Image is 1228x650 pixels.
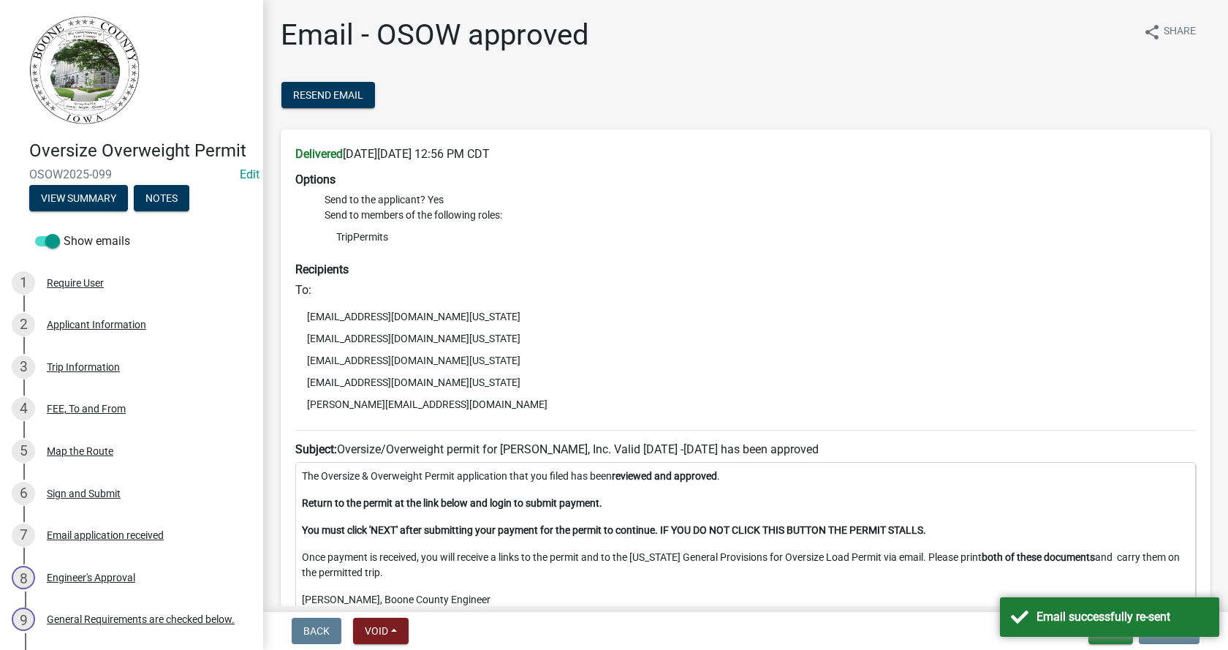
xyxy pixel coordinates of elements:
[302,550,1189,581] p: Once payment is received, you will receive a links to the permit and to the [US_STATE] General Pr...
[612,470,717,482] strong: reviewed and approved
[1036,608,1208,626] div: Email successfully re-sent
[295,306,1196,328] li: [EMAIL_ADDRESS][DOMAIN_NAME][US_STATE]
[134,185,189,211] button: Notes
[47,362,120,372] div: Trip Information
[12,439,35,463] div: 5
[302,524,926,536] strong: You must click 'NEXT' after submitting your payment for the permit to continue. IF YOU DO NOT CLI...
[303,625,330,637] span: Back
[292,618,341,644] button: Back
[47,572,135,583] div: Engineer's Approval
[47,278,104,288] div: Require User
[12,482,35,505] div: 6
[47,446,113,456] div: Map the Route
[12,313,35,336] div: 2
[293,89,363,101] span: Resend Email
[29,140,251,162] h4: Oversize Overweight Permit
[47,320,146,330] div: Applicant Information
[12,566,35,589] div: 8
[12,608,35,631] div: 9
[295,328,1196,349] li: [EMAIL_ADDRESS][DOMAIN_NAME][US_STATE]
[295,147,1196,161] h6: [DATE][DATE] 12:56 PM CDT
[47,488,121,499] div: Sign and Submit
[29,193,128,205] wm-modal-confirm: Summary
[1143,23,1161,41] i: share
[35,233,130,250] label: Show emails
[295,262,349,276] strong: Recipients
[12,355,35,379] div: 3
[365,625,388,637] span: Void
[47,404,126,414] div: FEE, To and From
[134,193,189,205] wm-modal-confirm: Notes
[295,393,1196,415] li: [PERSON_NAME][EMAIL_ADDRESS][DOMAIN_NAME]
[353,618,409,644] button: Void
[281,18,589,53] h1: Email - OSOW approved
[29,167,234,181] span: OSOW2025-099
[47,614,235,624] div: General Requirements are checked below.
[12,524,35,547] div: 7
[1164,23,1196,41] span: Share
[295,349,1196,371] li: [EMAIL_ADDRESS][DOMAIN_NAME][US_STATE]
[1132,18,1208,46] button: shareShare
[29,185,128,211] button: View Summary
[325,208,1196,251] li: Send to members of the following roles:
[295,371,1196,393] li: [EMAIL_ADDRESS][DOMAIN_NAME][US_STATE]
[302,497,602,509] strong: Return to the permit at the link below and login to submit payment.
[295,442,337,456] strong: Subject:
[325,226,1196,248] li: TripPermits
[295,173,336,186] strong: Options
[295,147,343,161] strong: Delivered
[325,192,1196,208] li: Send to the applicant? Yes
[302,469,1189,484] p: The Oversize & Overweight Permit application that you filed has been .
[29,15,140,125] img: Boone County, Iowa
[12,397,35,420] div: 4
[295,442,1196,456] h6: Oversize/Overweight permit for [PERSON_NAME], Inc. Valid [DATE] -[DATE] has been approved
[302,592,1189,608] p: [PERSON_NAME], Boone County Engineer
[12,271,35,295] div: 1
[240,167,259,181] a: Edit
[240,167,259,181] wm-modal-confirm: Edit Application Number
[295,283,1196,297] h6: To:
[982,551,1095,563] strong: both of these documents
[47,530,164,540] div: Email application received
[281,82,375,108] button: Resend Email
